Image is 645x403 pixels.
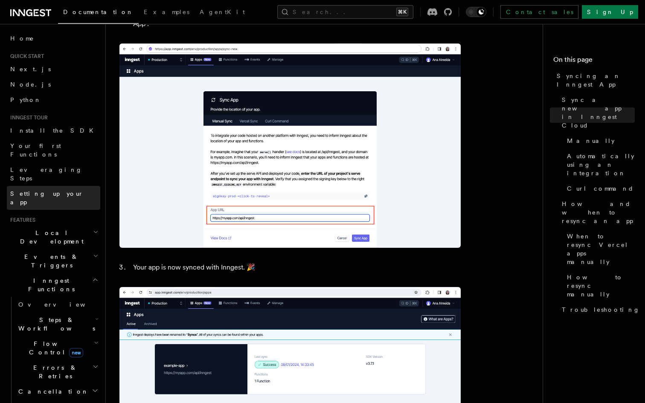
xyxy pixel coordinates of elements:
[144,9,189,15] span: Examples
[10,142,61,158] span: Your first Functions
[564,229,635,270] a: When to resync Vercel apps manually
[10,166,82,182] span: Leveraging Steps
[567,136,615,145] span: Manually
[7,114,48,121] span: Inngest tour
[15,363,93,380] span: Errors & Retries
[562,200,635,225] span: How and when to resync an app
[564,270,635,302] a: How to resync manually
[567,232,635,266] span: When to resync Vercel apps manually
[7,249,100,273] button: Events & Triggers
[7,123,100,138] a: Install the SDK
[15,387,89,396] span: Cancellation
[15,336,100,360] button: Flow Controlnew
[131,261,461,273] li: Your app is now synced with Inngest. 🎉
[582,5,638,19] a: Sign Up
[10,66,51,72] span: Next.js
[558,196,635,229] a: How and when to resync an app
[15,339,94,357] span: Flow Control
[396,8,408,16] kbd: ⌘K
[277,5,413,19] button: Search...⌘K
[15,312,100,336] button: Steps & Workflows
[7,92,100,107] a: Python
[567,273,635,299] span: How to resync manually
[119,43,461,248] img: Sync New App form where you paste your project’s serve endpoint to inform Inngest about the locat...
[15,384,100,399] button: Cancellation
[7,61,100,77] a: Next.js
[10,127,99,134] span: Install the SDK
[7,77,100,92] a: Node.js
[500,5,578,19] a: Contact sales
[7,276,92,293] span: Inngest Functions
[15,316,95,333] span: Steps & Workflows
[558,302,635,317] a: Troubleshooting
[7,252,93,270] span: Events & Triggers
[558,92,635,133] a: Sync a new app in Inngest Cloud
[564,181,635,196] a: Curl command
[10,96,41,103] span: Python
[7,225,100,249] button: Local Development
[63,9,134,15] span: Documentation
[562,96,635,130] span: Sync a new app in Inngest Cloud
[567,152,635,177] span: Automatically using an integration
[7,53,44,60] span: Quick start
[7,217,35,223] span: Features
[15,297,100,312] a: Overview
[10,190,84,206] span: Setting up your app
[557,72,635,89] span: Syncing an Inngest App
[10,34,34,43] span: Home
[7,186,100,210] a: Setting up your app
[10,81,51,88] span: Node.js
[139,3,195,23] a: Examples
[195,3,250,23] a: AgentKit
[562,305,640,314] span: Troubleshooting
[18,301,106,308] span: Overview
[69,348,83,357] span: new
[15,360,100,384] button: Errors & Retries
[200,9,245,15] span: AgentKit
[58,3,139,24] a: Documentation
[7,31,100,46] a: Home
[7,162,100,186] a: Leveraging Steps
[7,273,100,297] button: Inngest Functions
[564,148,635,181] a: Automatically using an integration
[466,7,486,17] button: Toggle dark mode
[564,133,635,148] a: Manually
[567,184,634,193] span: Curl command
[7,229,93,246] span: Local Development
[553,55,635,68] h4: On this page
[7,138,100,162] a: Your first Functions
[553,68,635,92] a: Syncing an Inngest App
